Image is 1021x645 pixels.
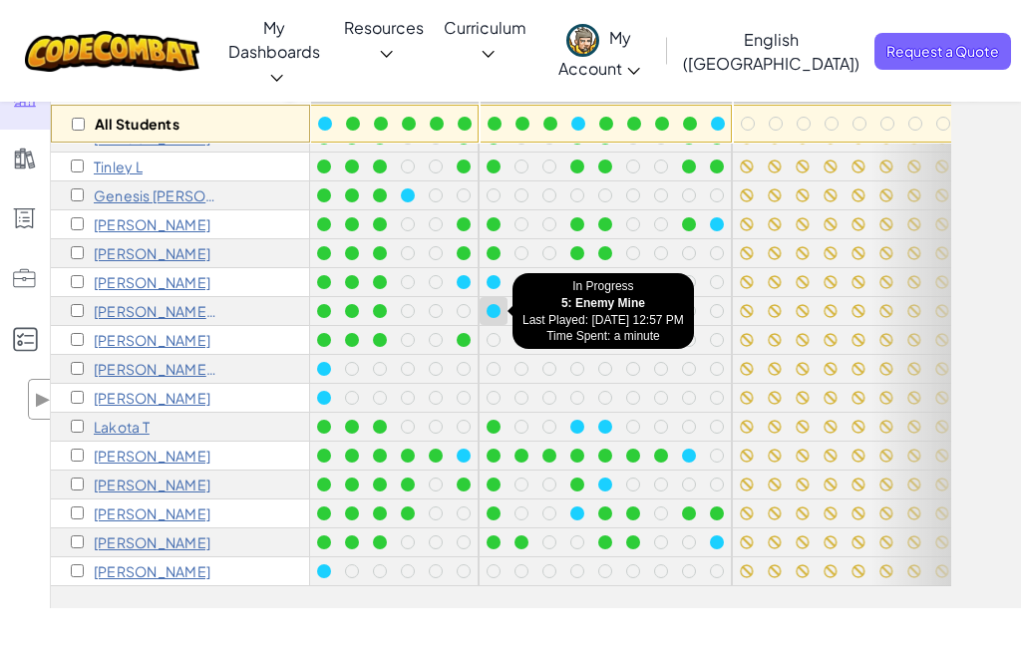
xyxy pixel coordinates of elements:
[561,296,645,310] strong: 5: Enemy Mine
[94,477,210,492] p: bradley w
[25,31,199,72] img: CodeCombat logo
[34,385,51,414] span: ▶
[94,303,218,319] p: larry scarver s
[94,419,150,435] p: Lakota T
[228,17,320,62] span: My Dashboards
[94,505,210,521] p: Jillian Walley
[344,17,424,38] span: Resources
[512,273,694,349] div: In Progress Last Played: [DATE] 12:57 PM Time Spent: a minute
[95,116,179,132] p: All Students
[94,448,210,464] p: Michael Thomas
[94,332,210,348] p: Jordan Simmons
[94,534,210,550] p: Lillian Webb
[94,159,143,174] p: Tinley L
[566,24,599,57] img: avatar
[874,33,1011,70] a: Request a Quote
[536,8,661,95] a: My Account
[673,12,869,90] a: English ([GEOGRAPHIC_DATA])
[94,187,218,203] p: Genesis Morris
[94,390,210,406] p: Justiss Strickland
[558,27,640,78] span: My Account
[444,17,526,38] span: Curriculum
[94,216,210,232] p: Tom Ogdon
[683,29,859,74] span: English ([GEOGRAPHIC_DATA])
[94,245,210,261] p: Emmanuel R
[94,361,218,377] p: Annabelle St.Clair
[94,274,210,290] p: Kiera Rundel
[94,563,210,579] p: Kylie Youngblood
